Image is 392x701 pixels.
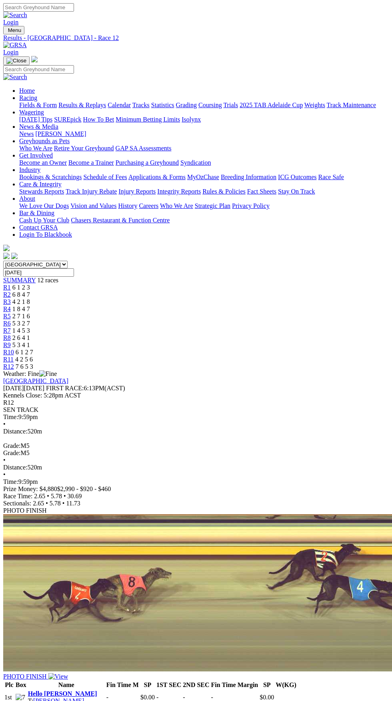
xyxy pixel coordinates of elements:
span: Menu [8,27,21,33]
span: - [156,694,158,701]
a: [GEOGRAPHIC_DATA] [3,377,68,384]
span: 5 3 4 1 [12,342,30,348]
a: Coursing [198,102,222,108]
a: Greyhounds as Pets [19,138,70,144]
div: Wagering [19,116,389,123]
div: About [19,202,389,210]
span: - [211,694,213,701]
a: Track Maintenance [327,102,376,108]
img: Close [6,58,26,64]
a: R8 [3,334,11,341]
a: R11 [3,356,14,363]
span: 6 8 4 7 [12,291,30,298]
span: • [62,500,65,507]
a: News & Media [19,123,58,130]
div: SEN TRACK [3,406,389,413]
span: 11.73 [66,500,80,507]
span: 6 1 2 3 [12,284,30,291]
span: 4 2 5 6 [15,356,33,363]
a: ICG Outcomes [278,174,316,180]
a: We Love Our Dogs [19,202,69,209]
span: 4 2 1 8 [12,298,30,305]
div: 9:59pm [3,478,389,485]
a: Results - [GEOGRAPHIC_DATA] - Race 12 [3,34,389,42]
a: Bar & Dining [19,210,54,216]
a: [PERSON_NAME] [35,130,86,137]
div: 9:59pm [3,413,389,421]
span: 5.78 [51,493,62,499]
a: R7 [3,327,11,334]
th: Plc [4,681,14,689]
a: Rules & Policies [202,188,246,195]
span: 2.65 [34,493,45,499]
a: R12 [3,363,14,370]
span: - [106,694,108,701]
span: Distance: [3,464,27,471]
div: Kennels Close: 5:28pm ACST [3,392,389,399]
span: R2 [3,291,11,298]
a: Racing [19,94,37,101]
a: Stay On Track [278,188,315,195]
span: 5.78 [50,500,61,507]
th: Name [28,681,105,689]
span: Race Time: [3,493,32,499]
a: Wagering [19,109,44,116]
th: Box [15,681,27,689]
a: Retire Your Greyhound [54,145,114,152]
a: Login [3,49,18,56]
a: R3 [3,298,11,305]
a: Privacy Policy [232,202,270,209]
span: 12 races [37,277,58,284]
a: R1 [3,284,11,291]
a: News [19,130,34,137]
a: Login To Blackbook [19,231,72,238]
button: Toggle navigation [3,56,30,65]
div: Prize Money: $4,880 [3,485,389,493]
a: Get Involved [19,152,53,159]
div: News & Media [19,130,389,138]
a: Fields & Form [19,102,57,108]
input: Search [3,3,74,12]
span: 5 3 2 7 [12,320,30,327]
a: Home [19,87,35,94]
span: 6 1 2 7 [16,349,33,355]
a: Grading [176,102,197,108]
span: 2.65 [33,500,44,507]
a: R4 [3,306,11,312]
span: 1 4 5 3 [12,327,30,334]
img: Search [3,74,27,81]
a: Who We Are [160,202,193,209]
input: Select date [3,268,74,277]
img: Search [3,12,27,19]
div: Get Involved [19,159,389,166]
span: 30.69 [68,493,82,499]
span: R10 [3,349,14,355]
span: - [183,694,185,701]
th: M [132,681,139,689]
a: Breeding Information [221,174,276,180]
a: Chasers Restaurant & Function Centre [71,217,170,224]
th: Fin Time [106,681,132,689]
a: SUMMARY [3,277,36,284]
a: Careers [139,202,158,209]
img: 7 [16,694,25,701]
span: Sectionals: [3,500,31,507]
a: Stewards Reports [19,188,64,195]
span: $2,990 - $920 - $460 [57,485,111,492]
span: [DATE] [3,385,44,391]
a: Cash Up Your Club [19,217,69,224]
span: • [3,421,6,427]
a: Hello [PERSON_NAME] [28,690,97,697]
a: [DATE] Tips [19,116,52,123]
span: • [46,500,48,507]
input: Search [3,65,74,74]
span: Time: [3,478,18,485]
a: Become a Trainer [68,159,114,166]
span: $0.00 [260,694,274,701]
